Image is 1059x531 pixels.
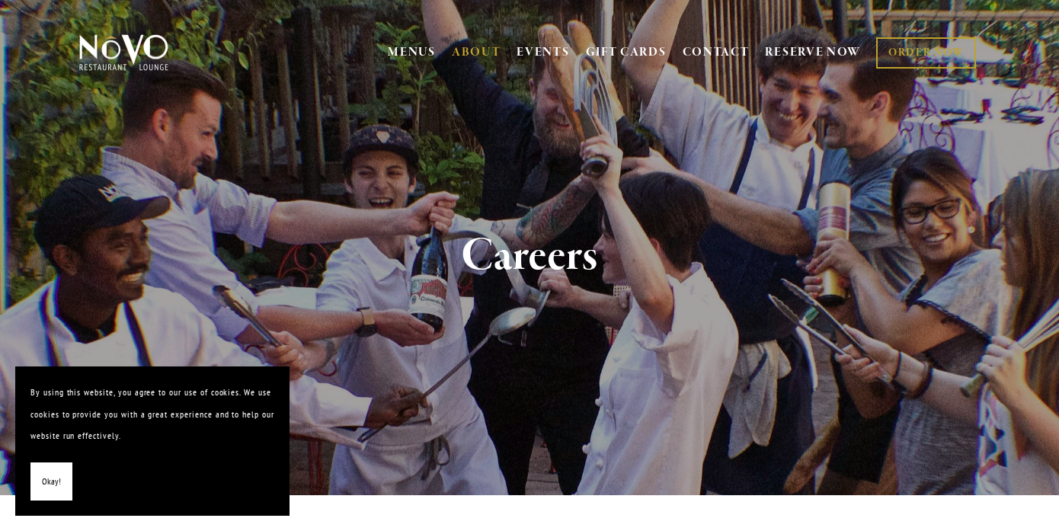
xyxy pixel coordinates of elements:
[42,471,61,493] span: Okay!
[461,227,598,285] strong: Careers
[765,38,861,67] a: RESERVE NOW
[876,37,976,69] a: ORDER NOW
[15,366,290,516] section: Cookie banner
[76,34,171,72] img: Novo Restaurant &amp; Lounge
[517,45,569,60] a: EVENTS
[30,382,274,447] p: By using this website, you agree to our use of cookies. We use cookies to provide you with a grea...
[388,45,436,60] a: MENUS
[30,462,72,501] button: Okay!
[586,38,667,67] a: GIFT CARDS
[452,45,501,60] a: ABOUT
[683,38,750,67] a: CONTACT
